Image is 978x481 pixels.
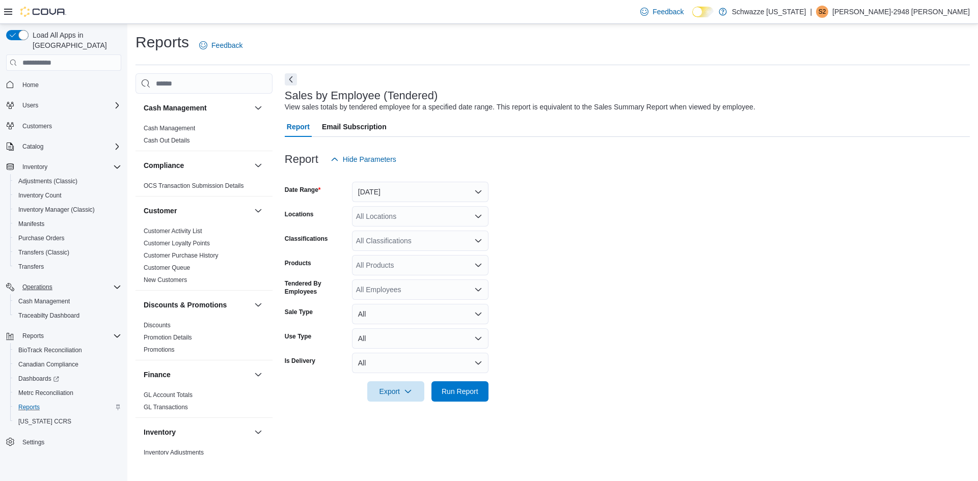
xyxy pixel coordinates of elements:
span: GL Transactions [144,403,188,411]
div: Customer [135,225,273,290]
span: BioTrack Reconciliation [18,346,82,354]
button: Reports [2,329,125,343]
span: Manifests [18,220,44,228]
button: All [352,328,488,349]
span: Inventory Adjustments [144,448,204,457]
span: Users [18,99,121,111]
span: Promotion Details [144,333,192,342]
button: Metrc Reconciliation [10,386,125,400]
span: Canadian Compliance [18,360,78,369]
h3: Report [285,153,318,165]
p: Schwazze [US_STATE] [732,6,806,18]
div: Compliance [135,180,273,196]
button: Settings [2,435,125,449]
label: Classifications [285,235,328,243]
span: Canadian Compliance [14,358,121,371]
img: Cova [20,7,66,17]
span: GL Account Totals [144,391,193,399]
button: Catalog [2,139,125,154]
a: Home [18,79,43,91]
button: Inventory Manager (Classic) [10,203,125,217]
span: Inventory [22,163,47,171]
span: Customers [22,122,52,130]
p: | [810,6,812,18]
button: Run Report [431,381,488,402]
a: Adjustments (Classic) [14,175,81,187]
span: Cash Management [14,295,121,307]
span: Customer Purchase History [144,251,219,260]
button: Operations [2,280,125,294]
label: Tendered By Employees [285,279,348,296]
div: View sales totals by tendered employee for a specified date range. This report is equivalent to t... [285,102,755,112]
a: [US_STATE] CCRS [14,415,75,428]
button: Cash Management [252,102,264,114]
button: Compliance [252,159,264,172]
h3: Cash Management [144,103,207,113]
button: Hide Parameters [327,149,400,169]
button: Discounts & Promotions [252,299,264,311]
span: OCS Transaction Submission Details [144,182,244,190]
a: OCS Transaction Submission Details [144,182,244,189]
span: Adjustments (Classic) [14,175,121,187]
span: Discounts [144,321,171,329]
span: Cash Management [18,297,70,305]
button: Finance [252,369,264,381]
span: Inventory Manager (Classic) [18,206,95,214]
span: Adjustments (Classic) [18,177,77,185]
h3: Discounts & Promotions [144,300,227,310]
span: Catalog [18,140,121,153]
span: Feedback [211,40,242,50]
span: Hide Parameters [343,154,396,164]
span: Promotions [144,346,175,354]
span: BioTrack Reconciliation [14,344,121,356]
h3: Finance [144,370,171,380]
span: Reports [22,332,44,340]
a: Customers [18,120,56,132]
span: Export [373,381,418,402]
span: Settings [22,438,44,446]
a: Inventory Manager (Classic) [14,204,99,216]
button: Open list of options [474,212,482,220]
span: Transfers (Classic) [18,248,69,257]
a: Cash Out Details [144,137,190,144]
button: BioTrack Reconciliation [10,343,125,357]
h1: Reports [135,32,189,52]
button: Open list of options [474,286,482,294]
button: All [352,304,488,324]
a: Metrc Reconciliation [14,387,77,399]
button: Users [18,99,42,111]
button: Finance [144,370,250,380]
span: Inventory Count [18,191,62,200]
span: Dashboards [18,375,59,383]
a: Cash Management [14,295,74,307]
button: Transfers (Classic) [10,245,125,260]
label: Products [285,259,311,267]
button: Home [2,77,125,92]
div: Cash Management [135,122,273,151]
button: Users [2,98,125,112]
button: Transfers [10,260,125,274]
a: Canadian Compliance [14,358,83,371]
span: Traceabilty Dashboard [18,312,79,320]
button: Operations [18,281,57,293]
button: Customers [2,119,125,133]
input: Dark Mode [692,7,714,17]
a: Traceabilty Dashboard [14,309,84,322]
button: [DATE] [352,182,488,202]
div: Discounts & Promotions [135,319,273,360]
span: Email Subscription [322,117,387,137]
button: Export [367,381,424,402]
span: [US_STATE] CCRS [18,417,71,426]
a: Manifests [14,218,48,230]
a: Customer Queue [144,264,190,271]
span: Operations [22,283,52,291]
span: Transfers (Classic) [14,246,121,259]
a: Promotions [144,346,175,353]
h3: Inventory [144,427,176,437]
span: Cash Out Details [144,136,190,145]
span: Manifests [14,218,121,230]
p: [PERSON_NAME]-2948 [PERSON_NAME] [832,6,970,18]
span: Metrc Reconciliation [18,389,73,397]
span: Dashboards [14,373,121,385]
